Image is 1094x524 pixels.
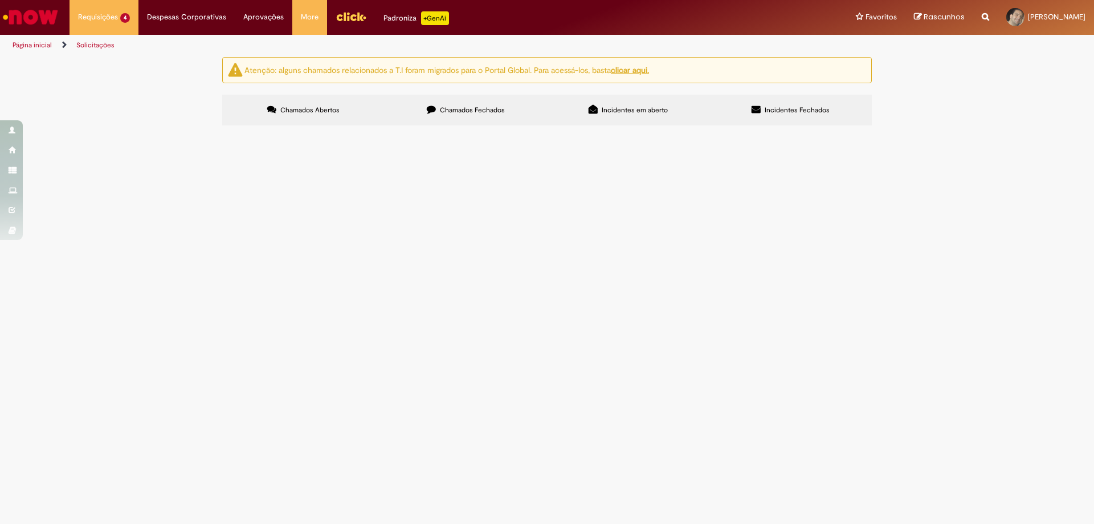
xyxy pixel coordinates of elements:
[440,105,505,115] span: Chamados Fechados
[602,105,668,115] span: Incidentes em aberto
[421,11,449,25] p: +GenAi
[866,11,897,23] span: Favoritos
[924,11,965,22] span: Rascunhos
[1,6,60,29] img: ServiceNow
[9,35,721,56] ul: Trilhas de página
[76,40,115,50] a: Solicitações
[383,11,449,25] div: Padroniza
[914,12,965,23] a: Rascunhos
[147,11,226,23] span: Despesas Corporativas
[611,64,649,75] a: clicar aqui.
[1028,12,1085,22] span: [PERSON_NAME]
[78,11,118,23] span: Requisições
[243,11,284,23] span: Aprovações
[765,105,830,115] span: Incidentes Fechados
[120,13,130,23] span: 4
[244,64,649,75] ng-bind-html: Atenção: alguns chamados relacionados a T.I foram migrados para o Portal Global. Para acessá-los,...
[13,40,52,50] a: Página inicial
[301,11,319,23] span: More
[280,105,340,115] span: Chamados Abertos
[336,8,366,25] img: click_logo_yellow_360x200.png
